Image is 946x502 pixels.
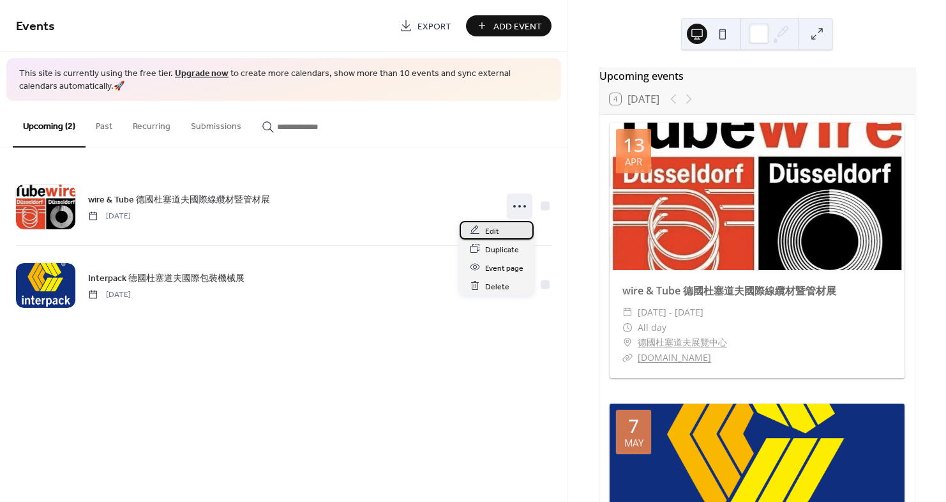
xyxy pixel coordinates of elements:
button: Add Event [466,15,552,36]
div: 7 [628,416,639,436]
span: All day [638,320,666,335]
a: wire & Tube 德國杜塞道夫國際線纜材暨管材展 [88,192,270,207]
a: Interpack 德國杜塞道夫國際包裝機械展 [88,271,244,285]
div: ​ [622,320,633,335]
button: Recurring [123,101,181,146]
div: ​ [622,350,633,365]
span: [DATE] - [DATE] [638,305,703,320]
span: Duplicate [485,243,519,256]
span: [DATE] [88,289,131,300]
div: ​ [622,335,633,350]
a: wire & Tube 德國杜塞道夫國際線纜材暨管材展 [622,284,836,298]
div: Upcoming events [599,68,915,84]
span: [DATE] [88,210,131,222]
span: wire & Tube 德國杜塞道夫國際線纜材暨管材展 [88,193,270,206]
button: Submissions [181,101,252,146]
span: Delete [485,280,509,293]
div: ​ [622,305,633,320]
div: Apr [625,157,642,167]
a: Upgrade now [175,65,229,82]
span: Events [16,14,55,39]
a: [DOMAIN_NAME] [638,351,711,363]
span: This site is currently using the free tier. to create more calendars, show more than 10 events an... [19,68,548,93]
a: Export [390,15,461,36]
button: Upcoming (2) [13,101,86,148]
span: Event page [485,261,523,275]
div: 13 [623,135,645,155]
div: May [624,438,643,448]
span: Add Event [493,20,542,33]
span: Export [417,20,451,33]
a: 德國杜塞道夫展覽中心 [638,335,727,350]
button: Past [86,101,123,146]
span: Edit [485,224,499,238]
